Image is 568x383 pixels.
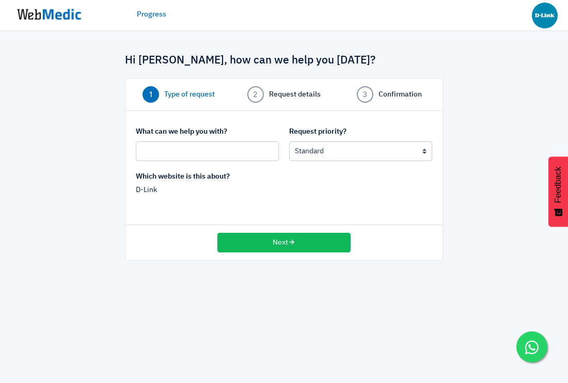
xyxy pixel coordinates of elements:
[548,156,568,227] button: Feedback - Show survey
[357,86,373,103] span: 3
[136,128,227,135] strong: What can we help you with?
[125,54,444,68] h4: Hi [PERSON_NAME], how can we help you [DATE]?
[136,173,230,180] strong: Which website is this about?
[554,167,563,203] span: Feedback
[289,128,346,135] strong: Request priority?
[247,86,264,103] span: 2
[137,9,166,20] a: Progress
[136,86,223,103] a: 1 Type of request
[346,86,433,103] a: 3 Confirmation
[241,86,327,103] a: 2 Request details
[217,233,350,252] button: Next
[164,89,215,100] span: Type of request
[378,89,422,100] span: Confirmation
[143,86,159,103] span: 1
[136,185,279,196] p: D-Link
[269,89,321,100] span: Request details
